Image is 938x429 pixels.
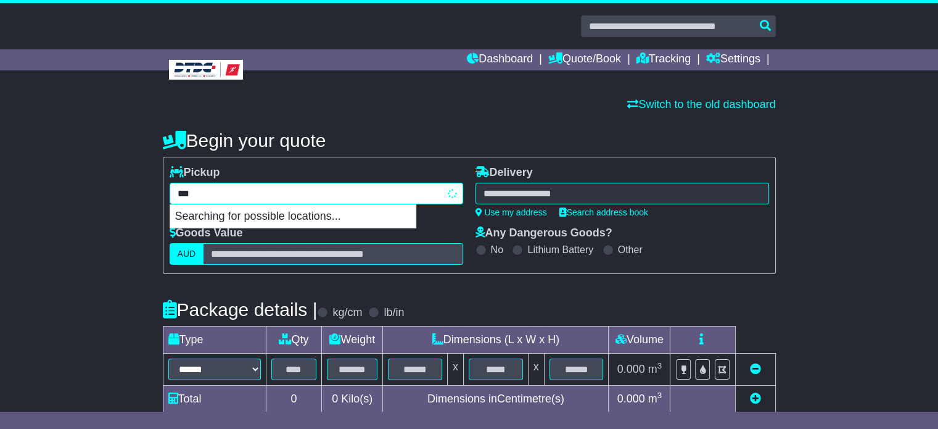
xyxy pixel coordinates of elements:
label: No [491,244,503,256]
label: lb/in [384,306,404,320]
label: Pickup [170,166,220,180]
label: Goods Value [170,227,243,240]
typeahead: Please provide city [170,183,463,204]
a: Add new item [750,393,761,405]
a: Use my address [475,207,547,217]
p: Searching for possible locations... [170,205,416,228]
span: 0 [332,393,338,405]
a: Search address book [559,207,648,217]
td: Kilo(s) [322,386,383,413]
h4: Begin your quote [163,130,776,151]
label: Lithium Battery [527,244,593,256]
a: Quote/Book [548,49,621,70]
a: Switch to the old dashboard [627,98,775,110]
a: Tracking [636,49,691,70]
td: Total [163,386,266,413]
td: Qty [266,327,322,354]
td: 0 [266,386,322,413]
span: m [648,393,662,405]
label: AUD [170,243,204,265]
td: Dimensions (L x W x H) [383,327,609,354]
td: Dimensions in Centimetre(s) [383,386,609,413]
sup: 3 [657,361,662,370]
span: m [648,363,662,375]
h4: Package details | [163,299,318,320]
span: 0.000 [617,363,645,375]
span: 0.000 [617,393,645,405]
label: Any Dangerous Goods? [475,227,612,240]
sup: 3 [657,391,662,400]
td: Type [163,327,266,354]
a: Dashboard [467,49,533,70]
label: Delivery [475,166,533,180]
label: kg/cm [332,306,362,320]
td: Weight [322,327,383,354]
td: Volume [609,327,670,354]
td: x [447,354,463,386]
td: x [528,354,544,386]
a: Remove this item [750,363,761,375]
label: Other [618,244,643,256]
a: Settings [706,49,760,70]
